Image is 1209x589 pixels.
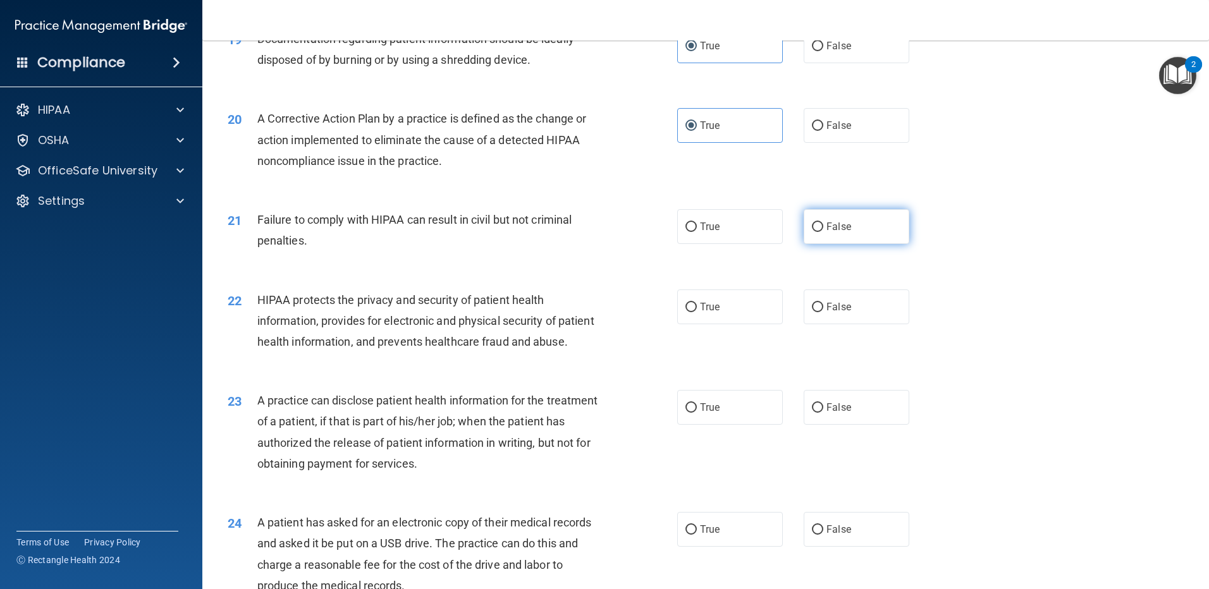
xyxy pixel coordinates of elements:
input: False [812,222,823,232]
input: True [685,403,697,413]
span: Ⓒ Rectangle Health 2024 [16,554,120,566]
span: 24 [228,516,242,531]
a: Terms of Use [16,536,69,549]
p: Settings [38,193,85,209]
button: Open Resource Center, 2 new notifications [1159,57,1196,94]
span: Failure to comply with HIPAA can result in civil but not criminal penalties. [257,213,572,247]
div: 2 [1191,64,1196,81]
p: HIPAA [38,102,70,118]
input: False [812,121,823,131]
span: False [826,221,851,233]
input: False [812,403,823,413]
span: 22 [228,293,242,308]
input: False [812,525,823,535]
span: True [700,401,720,413]
a: OSHA [15,133,184,148]
span: True [700,301,720,313]
span: True [700,523,720,535]
a: Settings [15,193,184,209]
input: False [812,42,823,51]
h4: Compliance [37,54,125,71]
a: OfficeSafe University [15,163,184,178]
img: PMB logo [15,13,187,39]
span: False [826,523,851,535]
a: Privacy Policy [84,536,141,549]
span: A practice can disclose patient health information for the treatment of a patient, if that is par... [257,394,598,470]
span: 23 [228,394,242,409]
span: True [700,40,720,52]
span: HIPAA protects the privacy and security of patient health information, provides for electronic an... [257,293,594,348]
span: False [826,401,851,413]
span: 19 [228,32,242,47]
span: A Corrective Action Plan by a practice is defined as the change or action implemented to eliminat... [257,112,587,167]
span: 20 [228,112,242,127]
input: True [685,121,697,131]
input: True [685,42,697,51]
a: HIPAA [15,102,184,118]
span: False [826,119,851,131]
input: True [685,303,697,312]
input: True [685,222,697,232]
span: False [826,40,851,52]
p: OSHA [38,133,70,148]
input: True [685,525,697,535]
span: True [700,119,720,131]
span: True [700,221,720,233]
input: False [812,303,823,312]
span: 21 [228,213,242,228]
p: OfficeSafe University [38,163,157,178]
span: False [826,301,851,313]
